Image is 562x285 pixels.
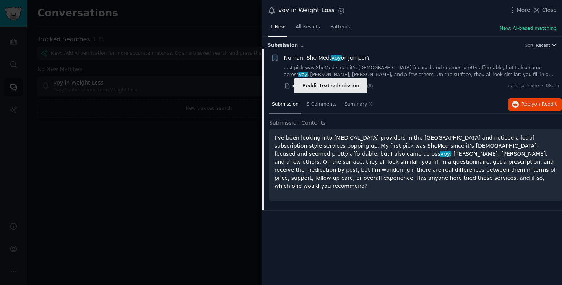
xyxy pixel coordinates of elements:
[440,151,451,157] span: voy
[500,25,557,32] button: New: AI-based matching
[327,82,328,90] span: ·
[297,83,307,90] span: 0
[296,24,320,31] span: All Results
[307,101,336,108] span: 8 Comments
[536,42,550,48] span: Recent
[314,83,324,90] span: 8
[300,43,303,47] span: 1
[517,6,530,14] span: More
[268,21,287,37] a: 1 New
[509,6,530,14] button: More
[270,24,285,31] span: 1 New
[331,84,360,89] span: r/WegovyUK
[284,54,370,62] span: Numan, She Med, or Juniper?
[284,65,560,78] a: ...st pick was SheMed since it’s [DEMOGRAPHIC_DATA]-focused and seemed pretty affordable, but I a...
[546,83,559,90] span: 08:15
[533,6,557,14] button: Close
[331,24,350,31] span: Patterns
[542,83,543,90] span: ·
[269,119,326,127] span: Submission Contents
[344,101,367,108] span: Summary
[293,82,295,90] span: ·
[284,54,370,62] a: Numan, She Med,voyor Juniper?
[521,101,557,108] span: Reply
[275,134,557,190] p: I’ve been looking into [MEDICAL_DATA] providers in the [GEOGRAPHIC_DATA] and noticed a lot of sub...
[272,101,299,108] span: Submission
[525,42,534,48] div: Sort
[534,101,557,107] span: on Reddit
[278,6,335,15] div: voy in Weight Loss
[542,6,557,14] span: Close
[310,82,312,90] span: ·
[328,21,352,37] a: Patterns
[268,42,298,49] span: Submission
[298,72,308,77] span: voy
[508,83,539,90] span: u/hrt_prinxee
[508,98,562,111] button: Replyon Reddit
[362,82,364,90] span: ·
[331,55,342,61] span: voy
[536,42,557,48] button: Recent
[293,21,322,37] a: All Results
